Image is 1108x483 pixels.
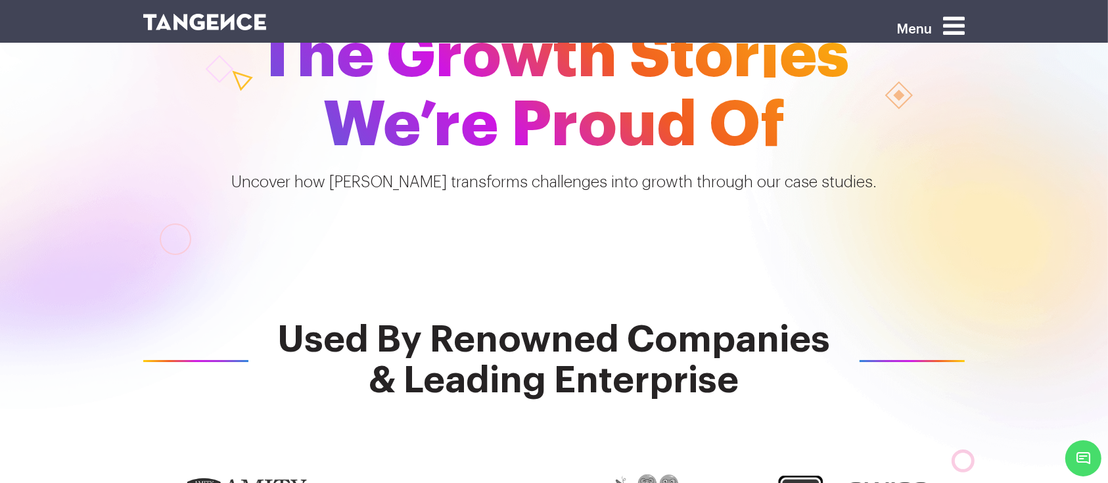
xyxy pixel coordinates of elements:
[143,319,965,401] span: Used By Renowned Companies & Leading Enterprise
[189,170,919,194] p: Uncover how [PERSON_NAME] transforms challenges into growth through our case studies.
[1065,440,1101,476] span: Chat Widget
[179,22,929,160] span: The Growth Stories We’re Proud Of
[143,14,266,30] img: logo SVG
